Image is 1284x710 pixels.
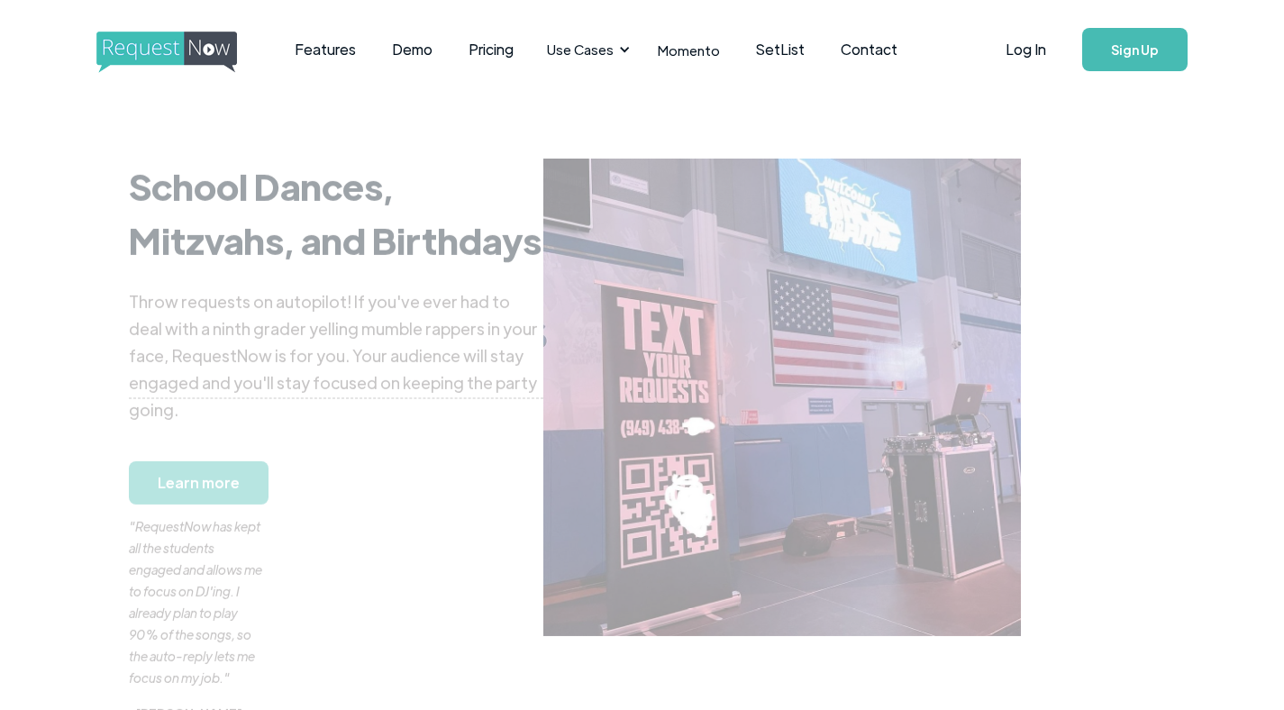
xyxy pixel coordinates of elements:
a: Learn more [129,461,269,505]
a: Features [277,22,374,77]
a: Demo [374,22,451,77]
div: Use Cases [536,22,635,77]
img: poster for requests in a gym [543,159,1021,636]
a: home [96,32,232,68]
div: Throw requests on autopilot! If you've ever had to deal with a ninth grader yelling mumble rapper... [129,288,543,423]
strong: School Dances, Mitzvahs, and Birthdays [129,162,542,263]
img: requestnow logo [96,32,270,73]
a: SetList [738,22,823,77]
a: Sign Up [1082,28,1188,71]
div: Use Cases [547,40,614,59]
div: "RequestNow has kept all the students engaged and allows me to focus on DJ'ing. I already plan to... [129,494,264,688]
a: Momento [640,23,738,77]
a: Contact [823,22,915,77]
a: Log In [988,18,1064,81]
a: Pricing [451,22,532,77]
